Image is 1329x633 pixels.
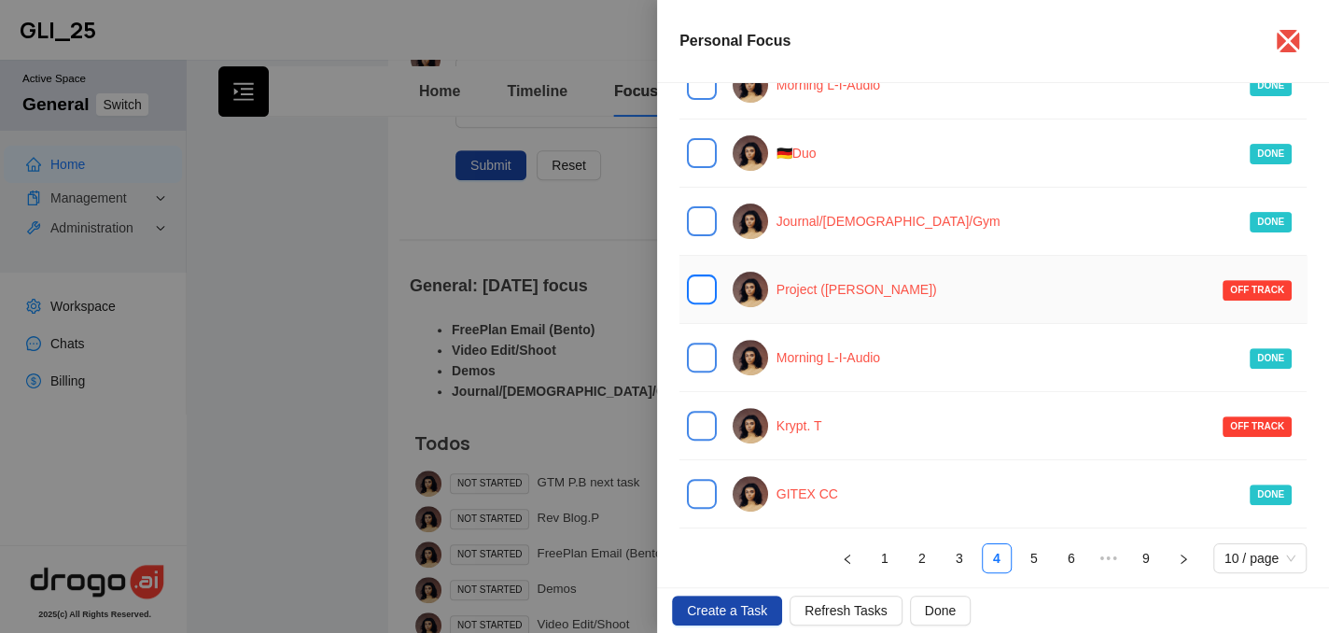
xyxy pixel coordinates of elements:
a: 9 [1132,544,1160,572]
button: right [1168,543,1198,573]
span: ••• [1094,543,1124,573]
span: DONE [1250,76,1292,96]
span: DONE [1250,348,1292,369]
a: GITEX CC [776,484,838,504]
a: 1 [871,544,899,572]
li: Next 5 Pages [1094,543,1124,573]
a: Morning L-I-Audio [776,75,880,95]
li: 5 [1019,543,1049,573]
a: 6 [1057,544,1085,572]
li: 2 [907,543,937,573]
button: Close [1277,30,1299,52]
span: DONE [1250,212,1292,232]
li: Previous Page [832,543,862,573]
img: vyolhnmv1r4i0qi6wdmu.jpg [733,135,768,171]
a: 3 [945,544,973,572]
img: vyolhnmv1r4i0qi6wdmu.jpg [733,272,768,307]
span: DONE [1250,485,1292,505]
img: vyolhnmv1r4i0qi6wdmu.jpg [733,340,768,375]
a: Project ([PERSON_NAME]) [776,279,937,300]
span: OFF TRACK [1223,280,1292,301]
a: 🇩🇪Duo [776,143,817,163]
img: vyolhnmv1r4i0qi6wdmu.jpg [733,408,768,443]
a: Morning L-I-Audio [776,347,880,368]
li: 6 [1056,543,1086,573]
span: OFF TRACK [1223,416,1292,437]
img: vyolhnmv1r4i0qi6wdmu.jpg [733,476,768,512]
a: 5 [1020,544,1048,572]
li: 1 [870,543,900,573]
button: Create a Task [672,596,782,626]
p: Personal Focus [679,30,1254,52]
li: 3 [944,543,974,573]
a: 2 [908,544,936,572]
span: Refresh Tasks [804,600,887,621]
span: right [1178,554,1189,565]
li: 9 [1131,543,1161,573]
img: vyolhnmv1r4i0qi6wdmu.jpg [733,67,768,103]
a: 4 [983,544,1011,572]
span: Done [925,600,956,621]
span: close [1273,26,1303,56]
span: left [842,554,853,565]
button: Done [910,596,971,626]
span: Create a Task [687,600,767,621]
li: Next Page [1168,543,1198,573]
span: 10 / page [1224,544,1295,572]
span: DONE [1250,144,1292,164]
button: Refresh Tasks [790,596,902,626]
li: 4 [982,543,1012,573]
button: left [832,543,862,573]
div: Page Size [1213,543,1307,573]
img: vyolhnmv1r4i0qi6wdmu.jpg [733,204,768,239]
a: Journal/[DEMOGRAPHIC_DATA]/Gym [776,211,1000,232]
a: Krypt. T [776,415,822,436]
